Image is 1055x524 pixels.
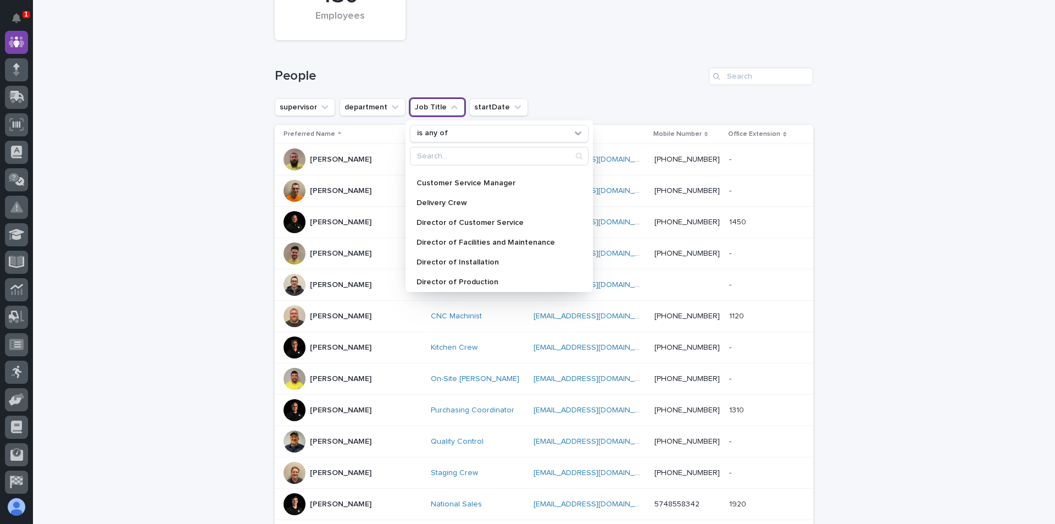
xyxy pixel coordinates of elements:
[654,500,699,508] a: 5748558342
[417,129,448,138] p: is any of
[469,98,528,116] button: startDate
[431,406,514,415] a: Purchasing Coordinator
[275,175,813,207] tr: [PERSON_NAME]On-Site Crew [EMAIL_ADDRESS][DOMAIN_NAME] [PHONE_NUMBER]--
[709,68,813,85] input: Search
[310,406,371,415] p: [PERSON_NAME]
[654,187,720,195] a: [PHONE_NUMBER]
[654,438,720,445] a: [PHONE_NUMBER]
[534,438,658,445] a: [EMAIL_ADDRESS][DOMAIN_NAME]
[275,363,813,395] tr: [PERSON_NAME]On-Site [PERSON_NAME] [EMAIL_ADDRESS][DOMAIN_NAME] [PHONE_NUMBER]--
[729,404,746,415] p: 1310
[729,341,734,352] p: -
[310,155,371,164] p: [PERSON_NAME]
[275,68,704,84] h1: People
[431,343,477,352] a: Kitchen Crew
[431,312,482,321] a: CNC Machinist
[275,457,813,489] tr: [PERSON_NAME]Staging Crew [EMAIL_ADDRESS][DOMAIN_NAME] [PHONE_NUMBER]--
[728,128,780,140] p: Office Extension
[654,250,720,257] a: [PHONE_NUMBER]
[534,406,658,414] a: [EMAIL_ADDRESS][DOMAIN_NAME]
[534,312,658,320] a: [EMAIL_ADDRESS][DOMAIN_NAME]
[310,500,371,509] p: [PERSON_NAME]
[417,258,571,266] p: Director of Installation
[729,310,746,321] p: 1120
[729,498,748,509] p: 1920
[534,281,658,289] a: [EMAIL_ADDRESS][DOMAIN_NAME]
[275,332,813,363] tr: [PERSON_NAME]Kitchen Crew [EMAIL_ADDRESS][DOMAIN_NAME] [PHONE_NUMBER]--
[729,466,734,478] p: -
[310,186,371,196] p: [PERSON_NAME]
[410,147,588,165] input: Search
[654,469,720,477] a: [PHONE_NUMBER]
[431,468,478,478] a: Staging Crew
[275,98,335,116] button: supervisor
[417,219,571,227] p: Director of Customer Service
[729,435,734,446] p: -
[534,187,658,195] a: [EMAIL_ADDRESS][DOMAIN_NAME]
[275,207,813,238] tr: [PERSON_NAME]Director of Production [EMAIL_ADDRESS][DOMAIN_NAME] [PHONE_NUMBER]14501450
[310,437,371,446] p: [PERSON_NAME]
[729,372,734,384] p: -
[310,280,371,290] p: [PERSON_NAME]
[534,218,658,226] a: [EMAIL_ADDRESS][DOMAIN_NAME]
[310,249,371,258] p: [PERSON_NAME]
[275,238,813,269] tr: [PERSON_NAME]Shop Crew [EMAIL_ADDRESS][DOMAIN_NAME] [PHONE_NUMBER]--
[310,468,371,478] p: [PERSON_NAME]
[310,218,371,227] p: [PERSON_NAME]
[653,128,702,140] p: Mobile Number
[729,216,748,227] p: 1450
[310,312,371,321] p: [PERSON_NAME]
[417,278,571,286] p: Director of Production
[534,500,658,508] a: [EMAIL_ADDRESS][DOMAIN_NAME]
[275,144,813,175] tr: [PERSON_NAME]Shop Crew [EMAIL_ADDRESS][DOMAIN_NAME] [PHONE_NUMBER]--
[5,495,28,519] button: users-avatar
[654,218,720,226] a: [PHONE_NUMBER]
[5,7,28,30] button: Notifications
[275,301,813,332] tr: [PERSON_NAME]CNC Machinist [EMAIL_ADDRESS][DOMAIN_NAME] [PHONE_NUMBER]11201120
[340,98,406,116] button: department
[310,343,371,352] p: [PERSON_NAME]
[284,128,335,140] p: Preferred Name
[654,406,720,414] a: [PHONE_NUMBER]
[654,156,720,163] a: [PHONE_NUMBER]
[729,247,734,258] p: -
[534,344,658,351] a: [EMAIL_ADDRESS][DOMAIN_NAME]
[275,489,813,520] tr: [PERSON_NAME]National Sales [EMAIL_ADDRESS][DOMAIN_NAME] 574855834219201920
[417,239,571,246] p: Director of Facilities and Maintenance
[417,179,571,187] p: Customer Service Manager
[275,269,813,301] tr: [PERSON_NAME]Service Tech [EMAIL_ADDRESS][DOMAIN_NAME] --
[654,375,720,383] a: [PHONE_NUMBER]
[310,374,371,384] p: [PERSON_NAME]
[275,426,813,457] tr: [PERSON_NAME]Quality Control [EMAIL_ADDRESS][DOMAIN_NAME] [PHONE_NUMBER]--
[431,374,519,384] a: On-Site [PERSON_NAME]
[24,10,28,18] p: 1
[729,184,734,196] p: -
[729,278,734,290] p: -
[410,98,465,116] button: Job Title
[431,437,484,446] a: Quality Control
[431,500,482,509] a: National Sales
[534,469,658,477] a: [EMAIL_ADDRESS][DOMAIN_NAME]
[14,13,28,31] div: Notifications1
[293,10,387,34] div: Employees
[534,250,658,257] a: [EMAIL_ADDRESS][DOMAIN_NAME]
[654,344,720,351] a: [PHONE_NUMBER]
[534,375,658,383] a: [EMAIL_ADDRESS][DOMAIN_NAME]
[417,199,571,207] p: Delivery Crew
[654,312,720,320] a: [PHONE_NUMBER]
[729,153,734,164] p: -
[275,395,813,426] tr: [PERSON_NAME]Purchasing Coordinator [EMAIL_ADDRESS][DOMAIN_NAME] [PHONE_NUMBER]13101310
[534,156,658,163] a: [EMAIL_ADDRESS][DOMAIN_NAME]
